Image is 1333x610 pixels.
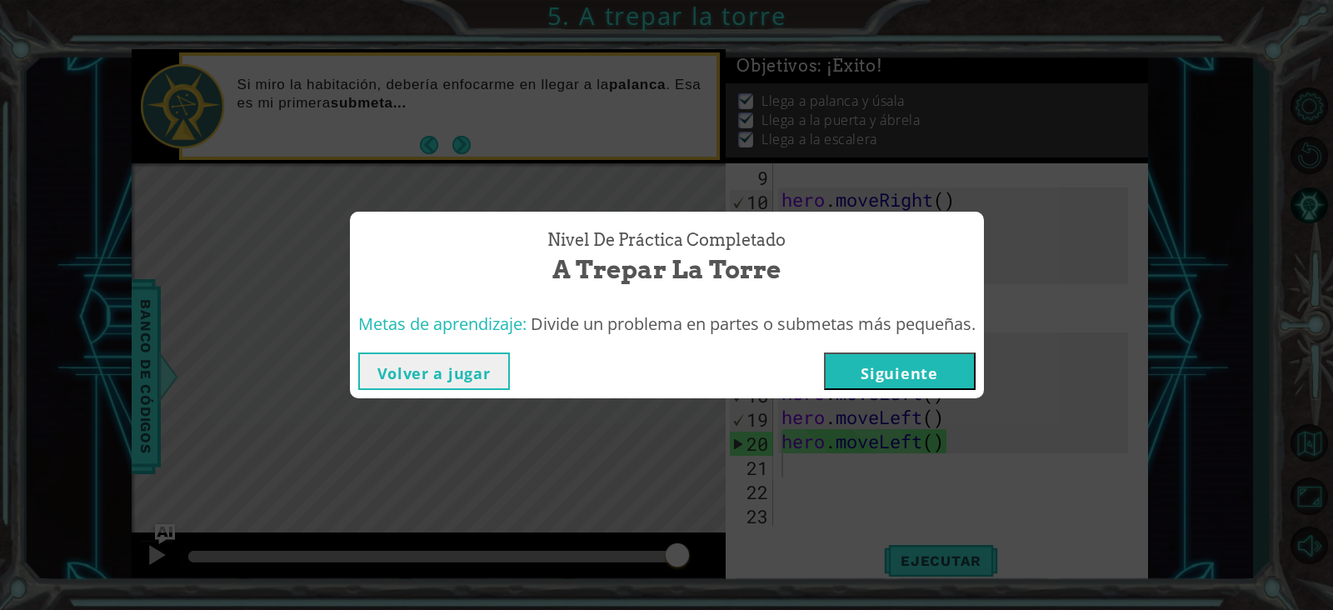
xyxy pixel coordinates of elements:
[547,228,786,252] span: Nivel de práctica Completado
[824,352,976,390] button: Siguiente
[552,252,781,287] span: A trepar la torre
[531,312,976,335] span: Divide un problema en partes o submetas más pequeñas.
[358,312,527,335] span: Metas de aprendizaje:
[358,352,510,390] button: Volver a jugar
